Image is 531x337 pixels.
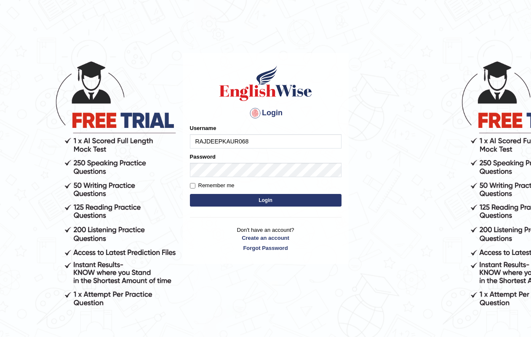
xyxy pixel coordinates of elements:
[190,226,342,252] p: Don't have an account?
[190,234,342,242] a: Create an account
[190,106,342,120] h4: Login
[190,181,235,190] label: Remember me
[190,153,216,161] label: Password
[218,64,314,102] img: Logo of English Wise sign in for intelligent practice with AI
[190,183,195,188] input: Remember me
[190,124,216,132] label: Username
[190,194,342,207] button: Login
[190,244,342,252] a: Forgot Password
